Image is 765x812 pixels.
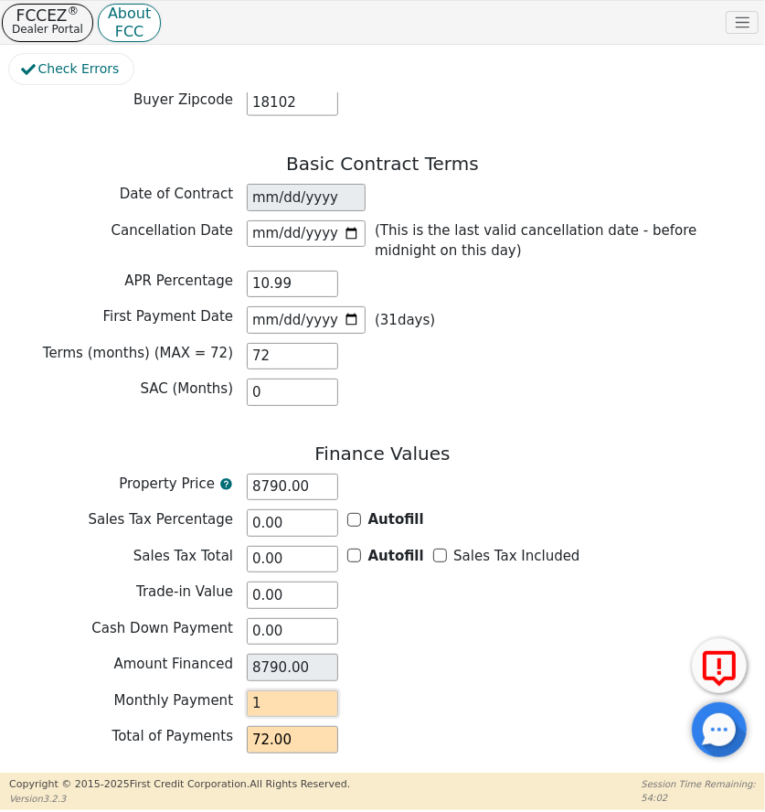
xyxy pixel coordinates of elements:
[12,22,83,37] p: Dealer Portal
[136,583,233,600] span: Trade-in Value
[347,549,361,562] input: Y/N
[250,778,350,790] span: All Rights Reserved.
[102,308,233,325] span: First Payment Date
[141,380,234,397] span: SAC (Months)
[247,90,338,117] input: EX: 90210
[9,153,756,175] h3: Basic Contract Terms
[112,728,234,744] span: Total of Payments
[368,511,424,528] b: Autofill
[247,546,338,573] input: EX: 198.00
[247,271,338,298] input: XX.XX
[91,620,233,636] span: Cash Down Payment
[9,54,133,84] button: Check Errors
[113,656,233,672] span: Amount Financed
[347,513,361,527] input: Y/N
[133,548,233,564] span: Sales Tax Total
[247,509,338,537] input: EX: 8.25
[12,9,83,22] p: FCCEZ
[247,474,338,501] input: EX: 2400.00
[642,777,756,791] p: Session Time Remaining:
[375,220,747,262] p: (This is the last valid cancellation date - before midnight on this day)
[114,692,234,709] span: Monthly Payment
[68,4,80,17] sup: ®
[108,27,151,37] p: FCC
[368,548,424,564] b: Autofill
[43,345,233,361] span: Terms (months) (MAX = 72)
[247,690,338,718] input: Hint: 167.26
[453,546,579,567] label: Sales Tax Included
[247,379,338,406] input: EX: 2
[247,343,338,370] input: EX: 36
[247,220,366,248] input: YYYY-MM-DD
[9,792,350,806] p: Version 3.2.3
[247,306,366,334] input: YYYY-MM-DD
[124,272,233,289] span: APR Percentage
[247,618,338,646] input: EX: 100.00
[642,791,756,805] p: 54:02
[108,9,151,18] p: About
[38,59,120,79] span: Check Errors
[692,638,747,693] button: Report Error to FCC
[375,310,435,331] p: ( 31 days)
[120,186,233,202] span: Date of Contract
[112,222,234,239] span: Cancellation Date
[133,91,233,108] span: Buyer Zipcode
[9,443,756,465] h3: Finance Values
[247,582,338,609] input: EX: 50.00
[119,474,215,495] span: Property Price
[98,4,161,42] button: AboutFCC
[89,511,234,528] span: Sales Tax Percentage
[433,549,447,562] input: Y/N
[2,4,93,42] button: FCCEZ®Dealer Portal
[9,777,350,793] p: Copyright © 2015- 2025 First Credit Corporation.
[726,11,759,35] button: Toggle navigation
